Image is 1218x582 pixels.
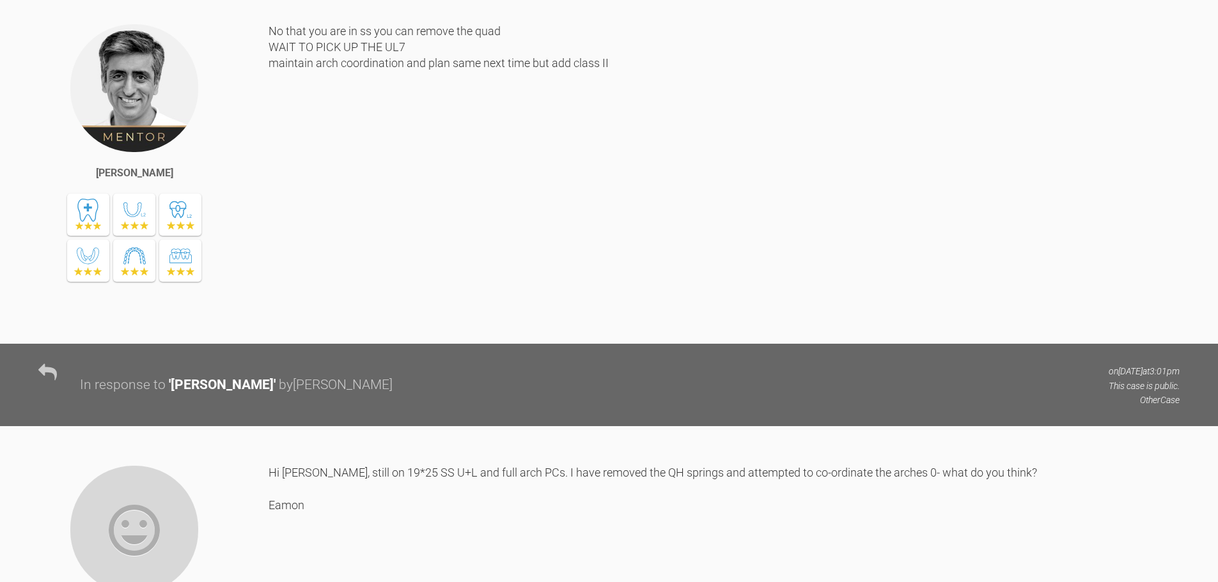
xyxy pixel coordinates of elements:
div: by [PERSON_NAME] [279,374,393,396]
p: Other Case [1109,393,1180,407]
p: This case is public. [1109,379,1180,393]
img: Asif Chatoo [69,23,199,153]
div: In response to [80,374,166,396]
div: [PERSON_NAME] [96,165,173,181]
div: ' [PERSON_NAME] ' [169,374,276,396]
p: on [DATE] at 3:01pm [1109,364,1180,378]
div: No that you are in ss you can remove the quad WAIT TO PICK UP THE UL7 maintain arch coordination ... [269,23,1180,325]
